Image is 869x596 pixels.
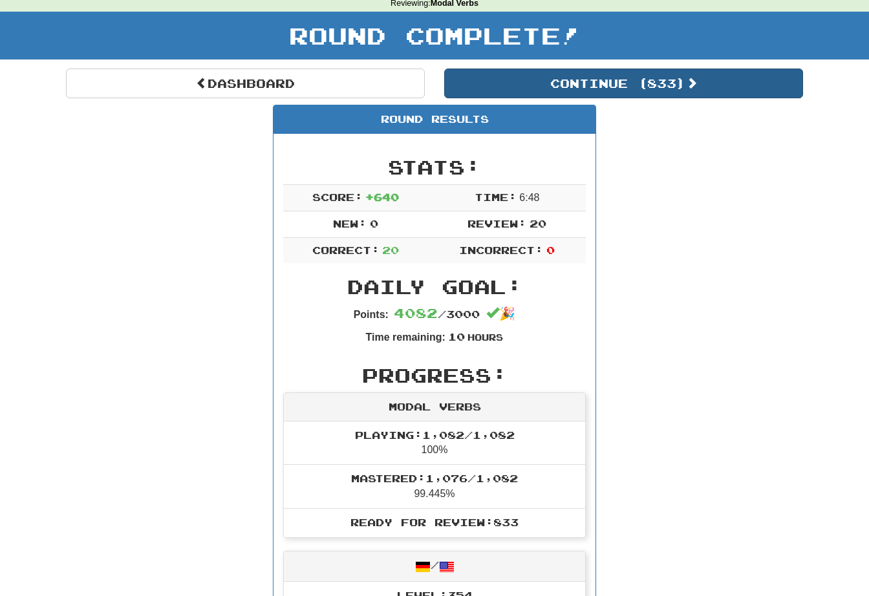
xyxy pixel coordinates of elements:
span: New: [333,217,367,229]
span: 0 [546,244,555,256]
li: 100% [284,421,585,465]
span: Correct: [312,244,380,256]
span: Score: [312,191,363,203]
span: 20 [382,244,399,256]
span: Time: [475,191,517,203]
h2: Progress: [283,365,586,386]
h1: Round Complete! [5,23,864,48]
span: Mastered: 1,076 / 1,082 [351,472,518,484]
div: / [284,551,585,582]
div: Round Results [274,105,595,134]
span: 10 [448,330,465,343]
a: Dashboard [66,69,425,98]
strong: Time remaining: [366,332,445,343]
div: Modal Verbs [284,393,585,421]
span: Incorrect: [459,244,543,256]
span: 4082 [394,305,438,321]
strong: Points: [354,309,389,320]
span: 6 : 48 [519,192,539,203]
span: 20 [530,217,546,229]
button: Continue (833) [444,69,803,98]
span: + 640 [365,191,399,203]
span: 🎉 [486,306,515,321]
span: Playing: 1,082 / 1,082 [355,429,515,441]
h2: Daily Goal: [283,276,586,297]
li: 99.445% [284,464,585,509]
small: Hours [467,332,503,343]
h2: Stats: [283,156,586,178]
span: Ready for Review: 833 [350,516,519,528]
span: 0 [370,217,378,229]
span: Review: [467,217,526,229]
span: / 3000 [394,308,480,320]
